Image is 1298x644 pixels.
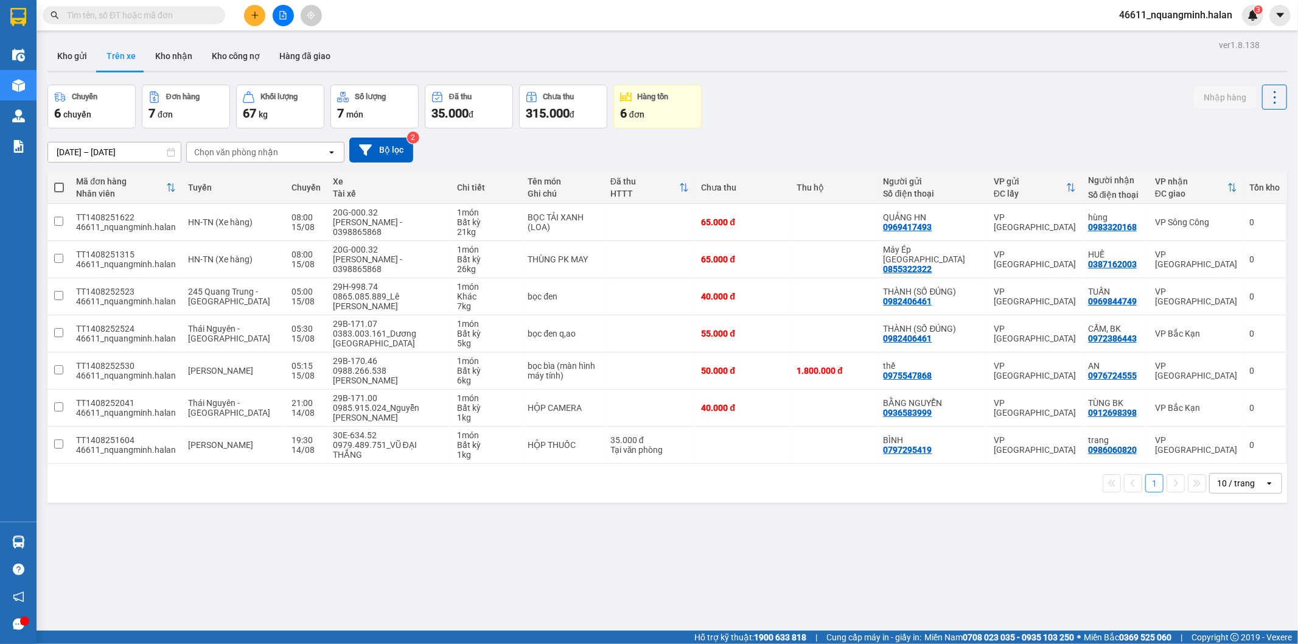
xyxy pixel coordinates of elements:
[1149,172,1243,204] th: Toggle SortBy
[457,183,515,192] div: Chi tiết
[610,445,689,455] div: Tại văn phòng
[610,189,680,198] div: HTTT
[528,254,598,264] div: THÙNG PK MAY
[543,93,574,101] div: Chưa thu
[526,106,570,121] span: 315.000
[1088,361,1143,371] div: AN
[330,85,419,128] button: Số lượng7món
[1219,38,1260,52] div: ver 1.8.138
[54,106,61,121] span: 6
[1088,324,1143,334] div: CẨM, BK
[457,338,515,348] div: 5 kg
[202,41,270,71] button: Kho công nợ
[457,393,515,403] div: 1 món
[1088,408,1137,418] div: 0912698398
[327,147,337,157] svg: open
[76,398,176,408] div: TT1408252041
[194,146,278,158] div: Chọn văn phòng nhận
[457,217,515,227] div: Bất kỳ
[291,371,321,380] div: 15/08
[570,110,574,119] span: đ
[291,445,321,455] div: 14/08
[76,296,176,306] div: 46611_nquangminh.halan
[291,408,321,418] div: 14/08
[12,49,25,61] img: warehouse-icon
[1275,10,1286,21] span: caret-down
[1249,183,1280,192] div: Tồn kho
[1077,635,1081,640] span: ⚪️
[291,398,321,408] div: 21:00
[457,450,515,460] div: 1 kg
[826,631,921,644] span: Cung cấp máy in - giấy in:
[884,361,982,371] div: thế
[12,536,25,548] img: warehouse-icon
[291,259,321,269] div: 15/08
[63,110,91,119] span: chuyến
[701,292,784,301] div: 40.000 đ
[613,85,702,128] button: Hàng tồn6đơn
[47,85,136,128] button: Chuyến6chuyến
[188,287,270,306] span: 245 Quang Trung - [GEOGRAPHIC_DATA]
[76,445,176,455] div: 46611_nquangminh.halan
[1088,334,1137,343] div: 0972386443
[629,110,644,119] span: đơn
[188,183,279,192] div: Tuyến
[12,110,25,122] img: warehouse-icon
[291,435,321,445] div: 19:30
[13,564,24,575] span: question-circle
[1084,631,1171,644] span: Miền Bắc
[333,403,445,422] div: 0985.915.024_Nguyễn [PERSON_NAME]
[1249,440,1280,450] div: 0
[72,93,97,101] div: Chuyến
[76,259,176,269] div: 46611_nquangminh.halan
[333,366,445,385] div: 0988.266.538 [PERSON_NAME]
[1088,259,1137,269] div: 0387162003
[1181,631,1182,644] span: |
[1109,7,1242,23] span: 46611_nquangminh.halan
[301,5,322,26] button: aim
[1088,435,1143,445] div: trang
[1145,474,1164,492] button: 1
[76,177,166,186] div: Mã đơn hàng
[1155,189,1227,198] div: ĐC giao
[884,435,982,445] div: BÌNH
[797,366,871,376] div: 1.800.000 đ
[48,142,181,162] input: Select a date range.
[694,631,806,644] span: Hỗ trợ kỹ thuật:
[76,334,176,343] div: 46611_nquangminh.halan
[994,435,1076,455] div: VP [GEOGRAPHIC_DATA]
[963,632,1074,642] strong: 0708 023 035 - 0935 103 250
[1249,403,1280,413] div: 0
[457,376,515,385] div: 6 kg
[333,177,445,186] div: Xe
[188,254,253,264] span: HN-TN (Xe hàng)
[145,41,202,71] button: Kho nhận
[333,329,445,348] div: 0383.003.161_Dương [GEOGRAPHIC_DATA]
[1119,632,1171,642] strong: 0369 525 060
[457,208,515,217] div: 1 món
[97,41,145,71] button: Trên xe
[457,292,515,301] div: Khác
[333,208,445,217] div: 20G-000.32
[236,85,324,128] button: Khối lượng67kg
[333,292,445,311] div: 0865.085.889_Lê [PERSON_NAME]
[307,11,315,19] span: aim
[333,245,445,254] div: 20G-000.32
[620,106,627,121] span: 6
[1088,175,1143,185] div: Người nhận
[457,356,515,366] div: 1 món
[994,361,1076,380] div: VP [GEOGRAPHIC_DATA]
[259,110,268,119] span: kg
[76,408,176,418] div: 46611_nquangminh.halan
[754,632,806,642] strong: 1900 633 818
[1269,5,1291,26] button: caret-down
[638,93,669,101] div: Hàng tồn
[528,403,598,413] div: HỘP CAMERA
[457,319,515,329] div: 1 món
[76,361,176,371] div: TT1408252530
[158,110,173,119] span: đơn
[51,11,59,19] span: search
[70,172,182,204] th: Toggle SortBy
[251,11,259,19] span: plus
[1155,403,1237,413] div: VP Bắc Kạn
